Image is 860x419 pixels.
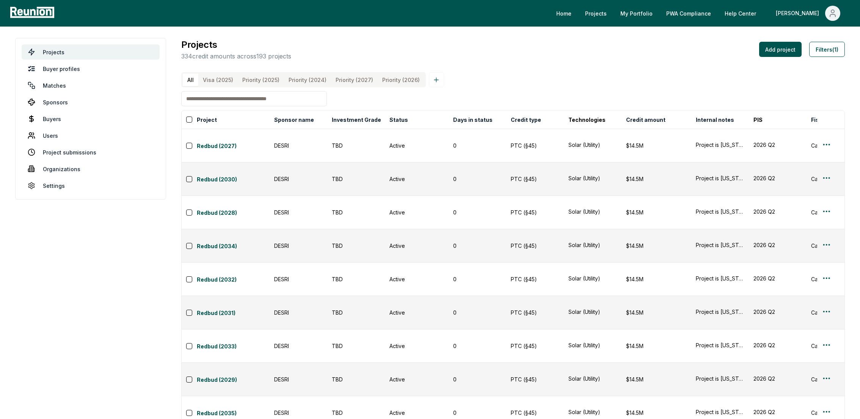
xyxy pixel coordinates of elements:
div: $14.5M [626,309,687,317]
div: TBD [332,242,380,250]
button: Visa (2025) [198,74,238,86]
div: Calendar year [811,375,860,383]
button: Days in status [452,112,494,127]
a: PWA Compliance [660,6,717,21]
button: Redbud (2029) [197,374,270,385]
button: Redbud (2032) [197,274,270,285]
button: Redbud (2031) [197,307,270,318]
button: Redbud (2028) [197,207,270,218]
div: PTC (§45) [511,275,559,283]
div: [PERSON_NAME] [776,6,822,21]
nav: Main [550,6,852,21]
div: Calendar year [811,242,860,250]
div: $14.5M [626,175,687,183]
a: Home [550,6,578,21]
div: DESRI [274,342,323,350]
button: Project is [US_STATE] Solar II, just the Solar portion. Solar is $145 -155m in PTC for 2026. [696,308,744,316]
button: Priority (2024) [284,74,331,86]
div: PTC (§45) [511,175,559,183]
div: TBD [332,275,380,283]
a: Redbud (2032) [197,276,270,285]
div: PTC (§45) [511,342,559,350]
button: Project is [US_STATE] Solar II, just the Solar portion. Solar is $145 -155m in PTC for 2026. [696,208,744,216]
a: Buyers [22,111,160,126]
button: Sponsor name [273,112,315,127]
div: 0 [453,208,502,216]
button: Redbud (2027) [197,140,270,151]
button: All [183,74,198,86]
div: PTC (§45) [511,242,559,250]
button: Solar (Utility) [568,208,617,216]
div: DESRI [274,409,323,417]
div: Active [389,375,444,383]
div: DESRI [274,208,323,216]
a: Redbud (2027) [197,142,270,151]
div: Calendar year [811,142,860,150]
button: 2026 Q2 [753,274,802,282]
div: TBD [332,342,380,350]
button: Solar (Utility) [568,241,617,249]
button: Priority (2025) [238,74,284,86]
a: Sponsors [22,95,160,110]
button: Project is [US_STATE] Solar II, just the Solar portion. Solar is $145 -155m in PTC for 2026. [696,375,744,383]
button: Redbud (2034) [197,241,270,251]
div: $14.5M [626,275,687,283]
div: Active [389,409,444,417]
div: $14.5M [626,208,687,216]
div: 0 [453,275,502,283]
button: Redbud (2035) [197,408,270,418]
div: 0 [453,342,502,350]
button: Priority (2026) [378,74,424,86]
div: Project is [US_STATE] Solar II, just the Solar portion. Solar is $145 -155m in PTC for 2026. [696,241,744,249]
div: 2026 Q2 [753,341,802,349]
button: Redbud (2033) [197,341,270,351]
button: [PERSON_NAME] [770,6,846,21]
a: Project submissions [22,145,160,160]
div: $14.5M [626,375,687,383]
div: Solar (Utility) [568,141,617,149]
div: TBD [332,142,380,150]
button: Solar (Utility) [568,341,617,349]
a: Redbud (2031) [197,309,270,318]
button: 2026 Q2 [753,375,802,383]
div: Calendar year [811,342,860,350]
div: PTC (§45) [511,409,559,417]
button: Project is [US_STATE] Solar II, just the Solar portion. Solar is $145 -155m in PTC for 2026. [696,174,744,182]
button: Credit type [509,112,543,127]
div: Solar (Utility) [568,308,617,316]
div: TBD [332,175,380,183]
button: Add project [759,42,802,57]
button: Redbud (2030) [197,174,270,184]
a: Redbud (2030) [197,175,270,184]
div: PTC (§45) [511,208,559,216]
button: Solar (Utility) [568,375,617,383]
div: 0 [453,309,502,317]
div: DESRI [274,242,323,250]
div: TBD [332,375,380,383]
a: Users [22,128,160,143]
div: DESRI [274,375,323,383]
button: Project is [US_STATE] Solar II, just the Solar portion. Solar is $145 -155m in PTC for 2026. [696,274,744,282]
button: Solar (Utility) [568,408,617,416]
button: Project is [US_STATE] Solar II, just the Solar portion. Solar is $145 -155m in PTC for 2026. [696,408,744,416]
div: 0 [453,175,502,183]
div: $14.5M [626,342,687,350]
p: 334 credit amounts across 193 projects [181,52,291,61]
div: PTC (§45) [511,142,559,150]
a: Organizations [22,161,160,176]
button: 2026 Q2 [753,241,802,249]
button: Credit amount [625,112,667,127]
button: Project is [US_STATE] Solar II, just the Solar portion. Solar is $145 -155m in PTC for 2026. [696,141,744,149]
a: Projects [579,6,613,21]
div: PTC (§45) [511,309,559,317]
button: Project is [US_STATE] Solar II, just the Solar portion. Solar is $145 -155m in PTC for 2026. [696,341,744,349]
button: Solar (Utility) [568,274,617,282]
